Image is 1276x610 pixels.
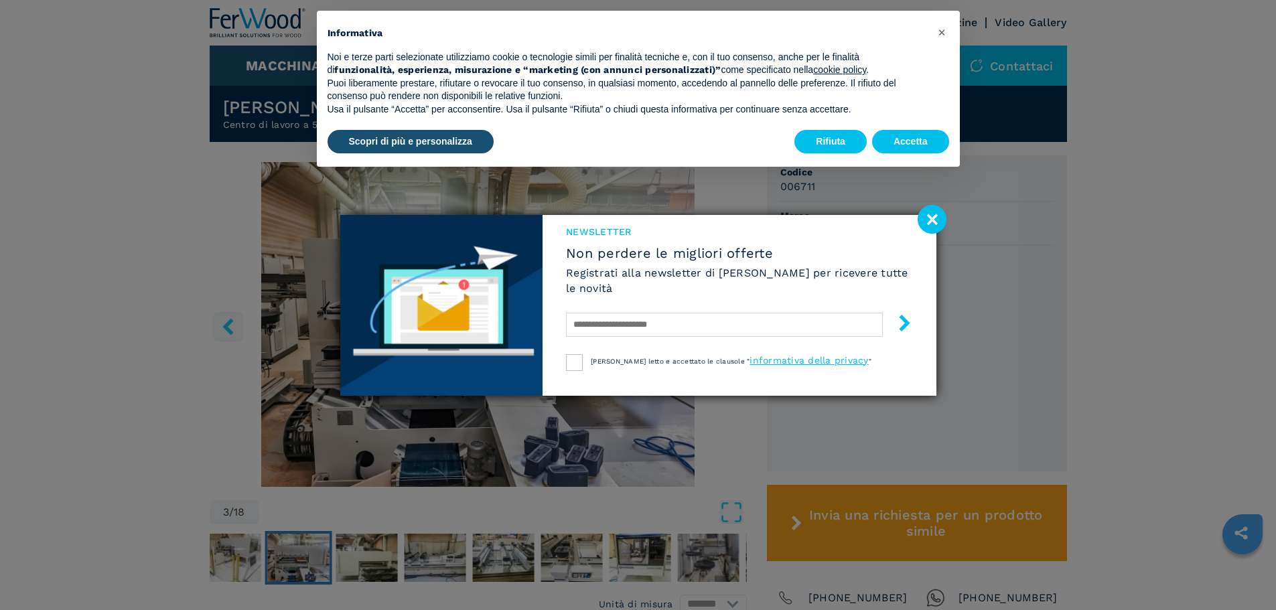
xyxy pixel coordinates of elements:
[328,130,494,154] button: Scopri di più e personalizza
[938,24,946,40] span: ×
[334,64,721,75] strong: funzionalità, esperienza, misurazione e “marketing (con annunci personalizzati)”
[869,358,871,365] span: "
[813,64,866,75] a: cookie policy
[328,27,928,40] h2: Informativa
[340,215,543,396] img: Newsletter image
[794,130,867,154] button: Rifiuta
[750,355,868,366] a: informativa della privacy
[883,309,913,341] button: submit-button
[566,245,912,261] span: Non perdere le migliori offerte
[328,103,928,117] p: Usa il pulsante “Accetta” per acconsentire. Usa il pulsante “Rifiuta” o chiudi questa informativa...
[328,77,928,103] p: Puoi liberamente prestare, rifiutare o revocare il tuo consenso, in qualsiasi momento, accedendo ...
[328,51,928,77] p: Noi e terze parti selezionate utilizziamo cookie o tecnologie simili per finalità tecniche e, con...
[932,21,953,43] button: Chiudi questa informativa
[591,358,750,365] span: [PERSON_NAME] letto e accettato le clausole "
[566,265,912,296] h6: Registrati alla newsletter di [PERSON_NAME] per ricevere tutte le novità
[566,225,912,238] span: NEWSLETTER
[872,130,949,154] button: Accetta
